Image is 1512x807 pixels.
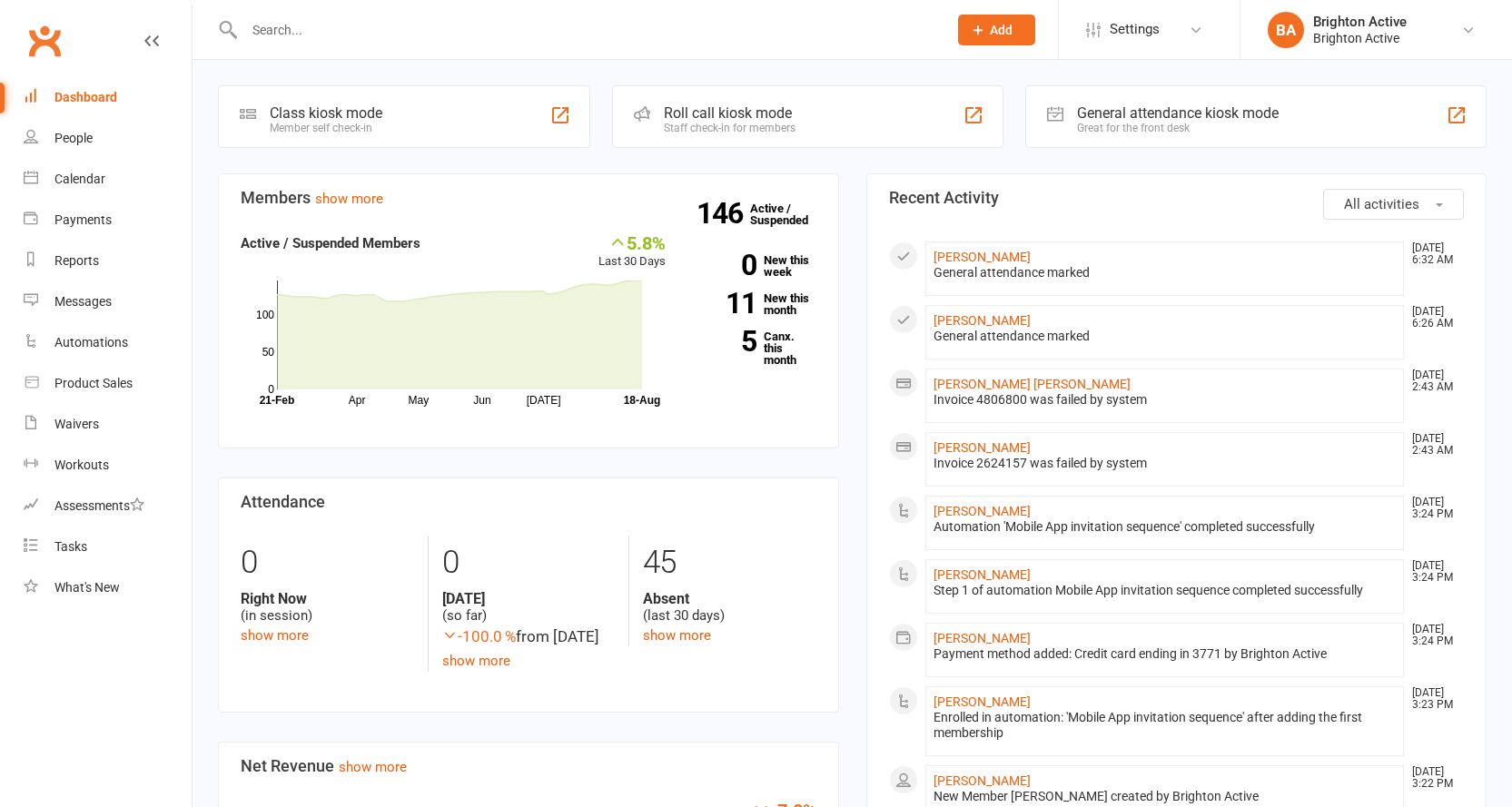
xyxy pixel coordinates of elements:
div: General attendance marked [934,329,1397,344]
div: Roll call kiosk mode [664,104,796,122]
a: 0New this week [693,254,816,278]
a: People [24,118,192,159]
div: Dashboard [54,90,117,104]
div: 0 [241,536,414,590]
time: [DATE] 3:24 PM [1403,624,1463,647]
h3: Net Revenue [241,757,816,775]
a: Workouts [24,445,192,486]
div: Assessments [54,498,144,513]
strong: Absent [643,590,815,607]
button: Add [958,15,1035,45]
a: show more [315,191,383,207]
a: Automations [24,322,192,363]
a: [PERSON_NAME] [934,504,1031,518]
div: Waivers [54,417,99,431]
time: [DATE] 3:24 PM [1403,560,1463,584]
div: Payments [54,212,112,227]
div: Brighton Active [1313,30,1407,46]
div: Calendar [54,172,105,186]
input: Search... [239,17,934,43]
strong: 146 [697,200,750,227]
a: [PERSON_NAME] [934,631,1031,645]
a: Reports [24,241,192,281]
h3: Attendance [241,493,816,511]
div: (so far) [442,590,615,625]
time: [DATE] 6:26 AM [1403,306,1463,330]
time: [DATE] 3:23 PM [1403,687,1463,711]
time: [DATE] 3:24 PM [1403,497,1463,520]
div: General attendance kiosk mode [1077,104,1279,122]
a: show more [643,627,711,644]
a: [PERSON_NAME] [934,567,1031,582]
strong: 11 [693,290,756,317]
div: Staff check-in for members [664,122,796,134]
a: [PERSON_NAME] [934,694,1031,709]
strong: Right Now [241,590,414,607]
a: 11New this month [693,292,816,316]
div: What's New [54,580,120,595]
a: show more [339,759,407,775]
h3: Members [241,189,816,207]
a: Dashboard [24,77,192,118]
div: Messages [54,294,112,309]
div: BA [1268,12,1304,48]
time: [DATE] 3:22 PM [1403,766,1463,790]
a: Waivers [24,404,192,445]
div: Invoice 2624157 was failed by system [934,456,1397,471]
a: [PERSON_NAME] [PERSON_NAME] [934,377,1131,391]
a: show more [442,653,510,669]
div: Payment method added: Credit card ending in 3771 by Brighton Active [934,646,1397,662]
div: Step 1 of automation Mobile App invitation sequence completed successfully [934,583,1397,598]
a: [PERSON_NAME] [934,250,1031,264]
h3: Recent Activity [889,189,1465,207]
div: Tasks [54,539,87,554]
div: 0 [442,536,615,590]
time: [DATE] 2:43 AM [1403,433,1463,457]
div: (last 30 days) [643,590,815,625]
strong: [DATE] [442,590,615,607]
a: [PERSON_NAME] [934,773,1031,788]
a: Assessments [24,486,192,527]
div: (in session) [241,590,414,625]
span: All activities [1344,196,1419,212]
div: People [54,131,93,145]
div: 5.8% [598,232,666,252]
div: Workouts [54,458,109,472]
div: 45 [643,536,815,590]
div: from [DATE] [442,625,615,649]
a: Payments [24,200,192,241]
span: -100.0 % [442,627,516,645]
div: Last 30 Days [598,232,666,271]
a: 5Canx. this month [693,330,816,366]
a: Tasks [24,527,192,567]
strong: 0 [693,251,756,279]
button: All activities [1323,189,1464,220]
time: [DATE] 6:32 AM [1403,242,1463,266]
a: Clubworx [22,18,67,64]
div: Invoice 4806800 was failed by system [934,392,1397,408]
div: General attendance marked [934,265,1397,280]
strong: Active / Suspended Members [241,235,420,251]
div: New Member [PERSON_NAME] created by Brighton Active [934,789,1397,804]
div: Brighton Active [1313,14,1407,30]
time: [DATE] 2:43 AM [1403,369,1463,393]
a: [PERSON_NAME] [934,313,1031,328]
div: Reports [54,253,99,268]
div: Product Sales [54,376,133,390]
span: Settings [1110,9,1160,50]
div: Class kiosk mode [270,104,382,122]
div: Automation 'Mobile App invitation sequence' completed successfully [934,519,1397,535]
a: 146Active / Suspended [750,189,830,240]
a: [PERSON_NAME] [934,440,1031,455]
strong: 5 [693,328,756,355]
div: Automations [54,335,128,349]
a: Messages [24,281,192,322]
div: Great for the front desk [1077,122,1279,134]
div: Enrolled in automation: 'Mobile App invitation sequence' after adding the first membership [934,710,1397,741]
a: Product Sales [24,363,192,404]
a: show more [241,627,309,644]
a: What's New [24,567,192,608]
span: Add [990,23,1013,37]
a: Calendar [24,159,192,200]
div: Member self check-in [270,122,382,134]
